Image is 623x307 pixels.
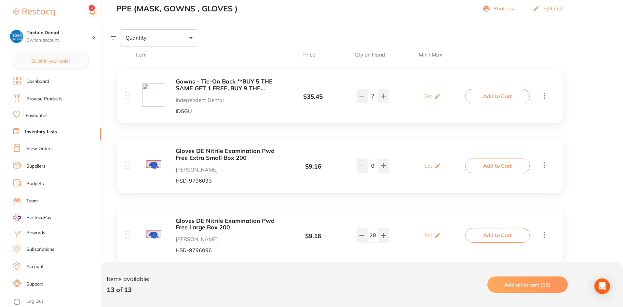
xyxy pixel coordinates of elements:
[176,108,279,114] p: IDSGU
[13,8,55,16] img: Restocq Logo
[116,4,238,13] h2: PPE (MASK, GOWNS , GLOVES )
[142,153,165,176] img: MDkzXzIuanBn
[424,232,432,238] p: Set
[26,263,44,270] a: Account
[176,97,279,103] p: Independent Dental
[107,276,149,283] p: Items available:
[344,52,396,58] span: Qty on Hand
[543,6,563,11] p: Edit List
[26,246,54,253] a: Subscriptions
[26,281,43,288] a: Support
[494,6,515,11] p: Print List
[279,93,347,100] div: $ 35.45
[176,148,279,161] button: Gloves DE Nitrile Examination Pwd Free Extra Small Box 200
[176,236,279,242] p: [PERSON_NAME]
[26,146,53,152] a: View Orders
[279,233,347,240] div: $ 9.16
[424,93,432,99] p: Set
[26,198,38,204] a: Team
[117,139,563,193] div: Gloves DE Nitrile Examination Pwd Free Extra Small Box 200 [PERSON_NAME] HSD-9796093 $9.16 Set Ad...
[26,96,62,102] a: Browse Products
[107,286,149,293] p: 13 of 13
[126,35,147,41] span: Quantity
[279,163,347,170] div: $ 9.16
[176,178,279,184] p: HSD-9796093
[26,181,44,187] a: Budgets
[13,5,55,20] a: Restocq Logo
[13,297,99,307] button: Log Out
[275,52,344,58] span: Price
[26,230,45,236] a: Rewards
[465,228,530,242] button: Add to Cart
[117,69,563,123] div: Gowns - Tie-On Back **BUY 5 THE SAME GET 1 FREE, BUY 9 THE SAME GET 3 FREE!!** - Universal (110cm...
[176,247,279,253] p: HSD-9796096
[26,112,47,119] a: Favourites
[424,163,432,169] p: Set
[396,52,465,58] span: Min / Max
[487,276,568,293] button: Add all to cart (13)
[13,214,21,221] img: RestocqPay
[25,129,57,135] a: Inventory Lists
[26,78,49,85] a: Dashboard
[26,163,46,170] a: Suppliers
[136,52,275,58] span: Item
[142,83,165,107] img: dashboard
[504,281,551,288] span: Add all to cart (13)
[13,214,51,221] a: RestocqPay
[117,209,563,262] div: Gloves DE Nitrile Examination Pwd Free Large Box 200 [PERSON_NAME] HSD-9796096 $9.16 Set Add to Cart
[142,223,165,246] img: MDk2XzIuanBn
[465,159,530,173] button: Add to Cart
[176,78,279,92] button: Gowns - Tie-On Back **BUY 5 THE SAME GET 1 FREE, BUY 9 THE SAME GET 3 FREE!!** - Universal (110cm...
[176,167,279,173] p: [PERSON_NAME]
[27,37,92,44] p: Switch account
[27,30,92,36] h4: Tindale Dental
[13,53,88,69] button: $0.00 in your order
[594,278,610,294] div: Open Intercom Messenger
[176,218,279,231] button: Gloves DE Nitrile Examination Pwd Free Large Box 200
[10,30,23,43] img: Tindale Dental
[26,214,51,221] span: RestocqPay
[465,89,530,103] button: Add to Cart
[26,298,43,305] a: Log Out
